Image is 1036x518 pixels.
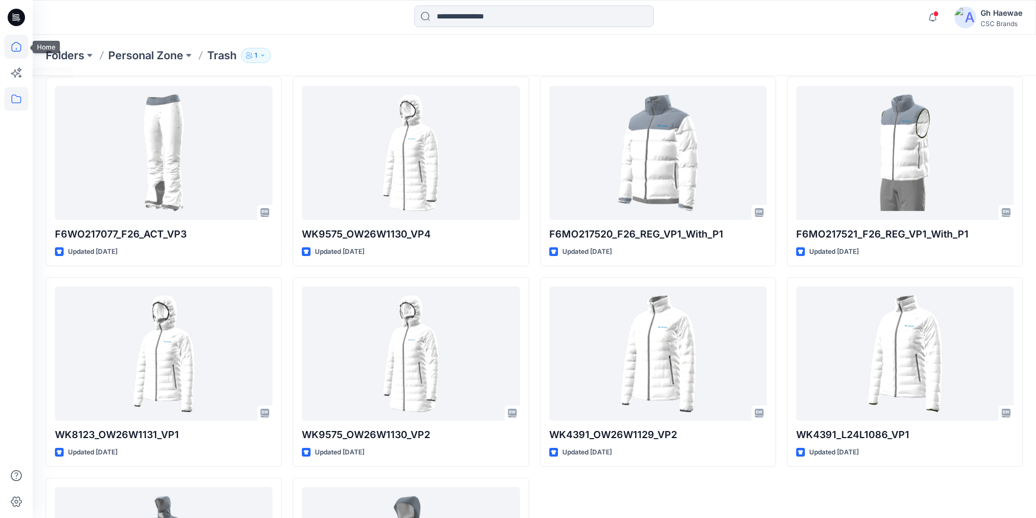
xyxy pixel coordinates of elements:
[207,48,237,63] p: Trash
[981,20,1022,28] div: CSC Brands
[796,286,1014,421] a: WK4391_L24L1086_VP1
[315,246,364,258] p: Updated [DATE]
[302,86,519,220] a: WK9575_OW26W1130_VP4
[255,49,257,61] p: 1
[241,48,271,63] button: 1
[809,447,859,458] p: Updated [DATE]
[549,427,767,442] p: WK4391_OW26W1129_VP2
[562,246,612,258] p: Updated [DATE]
[954,7,976,28] img: avatar
[55,427,272,442] p: WK8123_OW26W1131_VP1
[562,447,612,458] p: Updated [DATE]
[315,447,364,458] p: Updated [DATE]
[302,227,519,242] p: WK9575_OW26W1130_VP4
[302,427,519,442] p: WK9575_OW26W1130_VP2
[549,286,767,421] a: WK4391_OW26W1129_VP2
[796,427,1014,442] p: WK4391_L24L1086_VP1
[549,86,767,220] a: F6MO217520_F26_REG_VP1_With_P1
[302,286,519,421] a: WK9575_OW26W1130_VP2
[549,227,767,242] p: F6MO217520_F26_REG_VP1_With_P1
[809,246,859,258] p: Updated [DATE]
[981,7,1022,20] div: Gh Haewae
[55,227,272,242] p: F6WO217077_F26_ACT_VP3
[796,86,1014,220] a: F6MO217521_F26_REG_VP1_With_P1
[55,286,272,421] a: WK8123_OW26W1131_VP1
[68,246,117,258] p: Updated [DATE]
[68,447,117,458] p: Updated [DATE]
[796,227,1014,242] p: F6MO217521_F26_REG_VP1_With_P1
[108,48,183,63] a: Personal Zone
[55,86,272,220] a: F6WO217077_F26_ACT_VP3
[46,48,84,63] a: Folders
